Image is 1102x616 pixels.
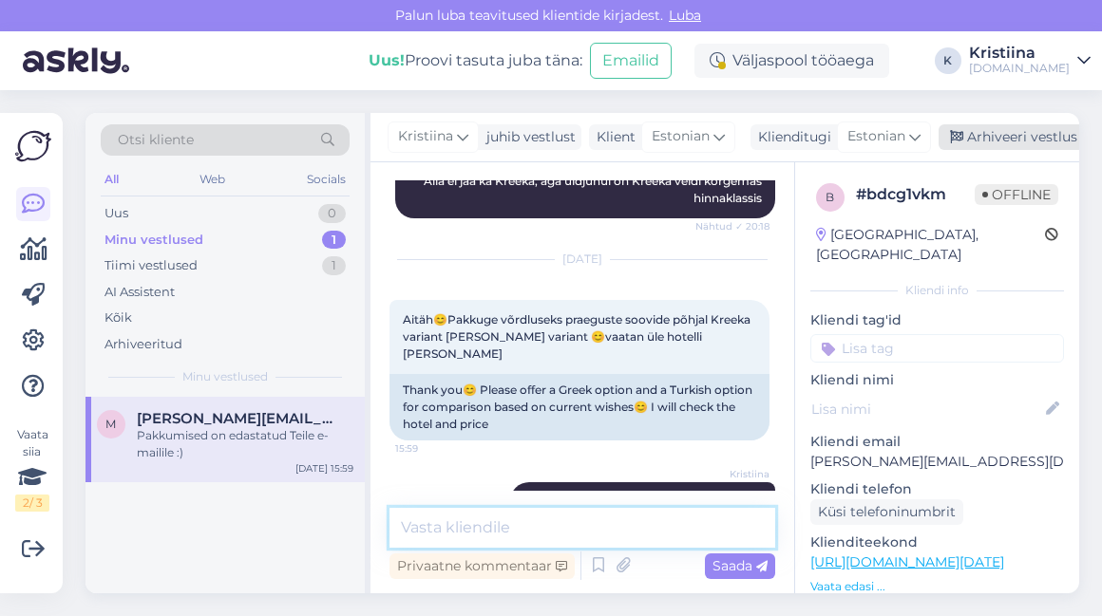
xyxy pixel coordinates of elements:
[104,204,128,223] div: Uus
[810,553,1004,570] a: [URL][DOMAIN_NAME][DATE]
[810,532,1064,552] p: Klienditeekond
[810,310,1064,330] p: Kliendi tag'id
[939,124,1085,150] div: Arhiveeri vestlus
[389,553,575,579] div: Privaatne kommentaar
[322,256,346,275] div: 1
[15,426,49,512] div: Vaata siia
[590,43,672,79] button: Emailid
[969,46,1070,61] div: Kristiina
[15,128,51,164] img: Askly Logo
[856,183,975,206] div: # bdcg1vkm
[810,432,1064,452] p: Kliendi email
[811,399,1042,420] input: Lisa nimi
[197,167,230,192] div: Web
[295,461,353,476] div: [DATE] 15:59
[826,190,835,204] span: b
[750,127,831,147] div: Klienditugi
[104,256,198,275] div: Tiimi vestlused
[698,467,769,481] span: Kristiina
[975,184,1058,205] span: Offline
[137,410,334,427] span: margot.kaar@gmail.com
[101,167,123,192] div: All
[810,578,1064,595] p: Vaata edasi ...
[810,499,963,525] div: Küsi telefoninumbrit
[104,308,132,327] div: Kõik
[695,219,769,233] span: Nähtud ✓ 20:18
[816,225,1045,265] div: [GEOGRAPHIC_DATA], [GEOGRAPHIC_DATA]
[810,282,1064,299] div: Kliendi info
[935,47,961,74] div: K
[810,370,1064,390] p: Kliendi nimi
[712,557,768,574] span: Saada
[663,7,707,24] span: Luba
[652,126,710,147] span: Estonian
[369,51,405,69] b: Uus!
[403,312,753,361] span: Aitäh😊Pakkuge võrdluseks praeguste soovide põhjal Kreeka variant [PERSON_NAME] variant 😊vaatan ül...
[322,231,346,250] div: 1
[810,452,1064,472] p: [PERSON_NAME][EMAIL_ADDRESS][DOMAIN_NAME]
[104,283,175,302] div: AI Assistent
[395,441,466,456] span: 15:59
[389,374,769,440] div: Thank you😊 Please offer a Greek option and a Turkish option for comparison based on current wishe...
[137,427,353,461] div: Pakkumised on edastatud Teile e-mailile :)
[969,61,1070,76] div: [DOMAIN_NAME]
[369,49,582,72] div: Proovi tasuta juba täna:
[182,368,268,385] span: Minu vestlused
[398,126,453,147] span: Kristiina
[810,334,1064,363] input: Lisa tag
[810,479,1064,499] p: Kliendi telefon
[106,417,117,431] span: m
[15,495,49,512] div: 2 / 3
[847,126,905,147] span: Estonian
[104,231,203,250] div: Minu vestlused
[303,167,350,192] div: Socials
[589,127,636,147] div: Klient
[694,44,889,78] div: Väljaspool tööaega
[969,46,1091,76] a: Kristiina[DOMAIN_NAME]
[479,127,576,147] div: juhib vestlust
[389,251,775,268] div: [DATE]
[318,204,346,223] div: 0
[118,130,194,150] span: Otsi kliente
[104,335,182,354] div: Arhiveeritud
